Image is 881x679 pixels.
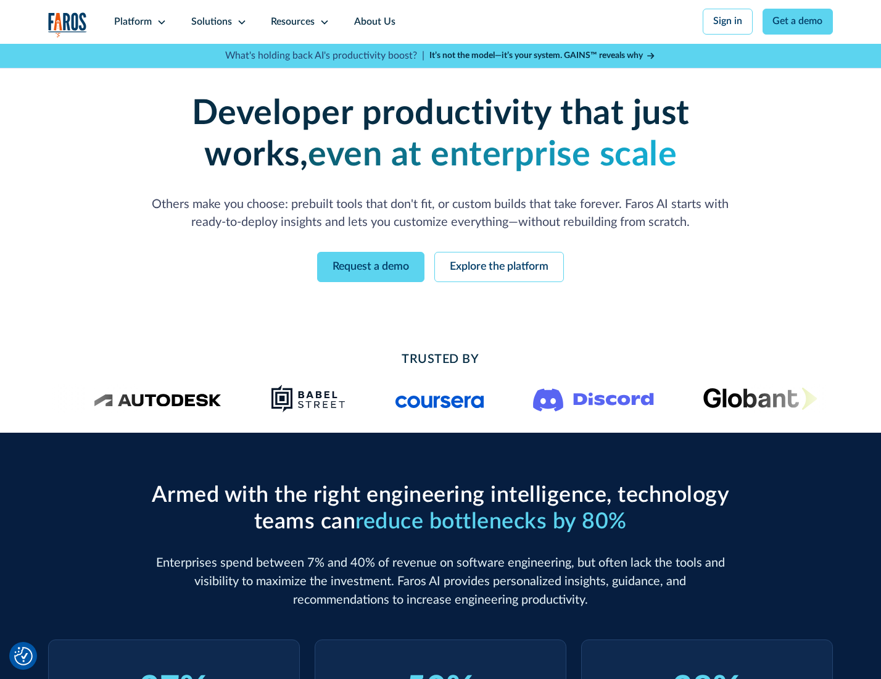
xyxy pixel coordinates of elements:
[192,96,690,172] strong: Developer productivity that just works,
[270,384,345,414] img: Babel Street logo png
[225,49,424,64] p: What's holding back AI's productivity boost? |
[191,15,232,30] div: Solutions
[94,390,221,407] img: Logo of the design software company Autodesk.
[14,647,33,665] img: Revisit consent button
[146,482,735,535] h2: Armed with the right engineering intelligence, technology teams can
[703,387,817,410] img: Globant's logo
[533,386,654,412] img: Logo of the communication platform Discord.
[703,9,753,35] a: Sign in
[308,138,677,172] strong: even at enterprise scale
[317,252,424,282] a: Request a demo
[395,389,484,409] img: Logo of the online learning platform Coursera.
[434,252,564,282] a: Explore the platform
[429,49,656,62] a: It’s not the model—it’s your system. GAINS™ reveals why
[14,647,33,665] button: Cookie Settings
[114,15,152,30] div: Platform
[48,12,88,38] a: home
[48,12,88,38] img: Logo of the analytics and reporting company Faros.
[271,15,315,30] div: Resources
[429,51,643,60] strong: It’s not the model—it’s your system. GAINS™ reveals why
[355,510,627,533] span: reduce bottlenecks by 80%
[146,351,735,369] h2: Trusted By
[763,9,833,35] a: Get a demo
[146,196,735,233] p: Others make you choose: prebuilt tools that don't fit, or custom builds that take forever. Faros ...
[146,554,735,609] p: Enterprises spend between 7% and 40% of revenue on software engineering, but often lack the tools...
